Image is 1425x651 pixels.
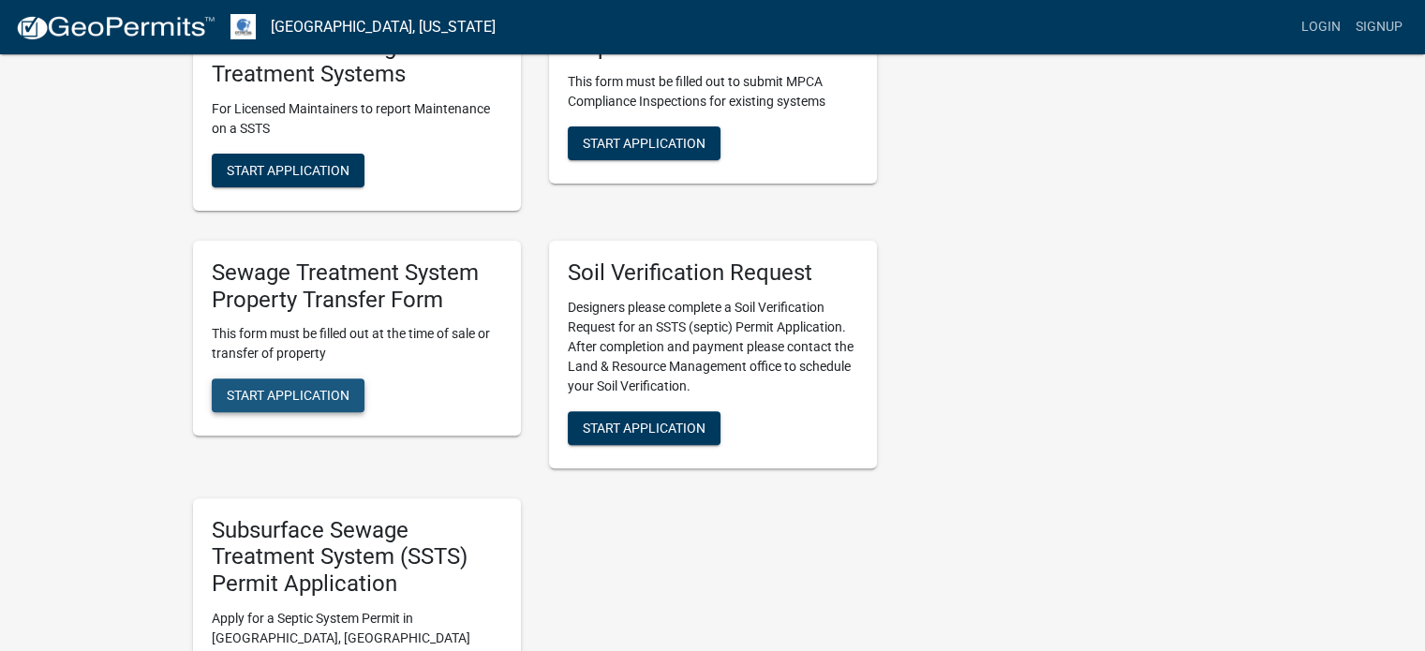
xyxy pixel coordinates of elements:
button: Start Application [568,126,720,160]
button: Start Application [568,411,720,445]
button: Start Application [212,154,364,187]
p: Designers please complete a Soil Verification Request for an SSTS (septic) Permit Application. Af... [568,298,858,396]
span: Start Application [227,162,349,177]
h5: Subsurface Sewage Treatment System (SSTS) Permit Application [212,517,502,598]
img: Otter Tail County, Minnesota [230,14,256,39]
p: Apply for a Septic System Permit in [GEOGRAPHIC_DATA], [GEOGRAPHIC_DATA] [212,609,502,648]
p: This form must be filled out to submit MPCA Compliance Inspections for existing systems [568,72,858,111]
a: Login [1294,9,1348,45]
a: Signup [1348,9,1410,45]
span: Start Application [583,135,705,150]
button: Start Application [212,378,364,412]
h5: Sewage Treatment System Property Transfer Form [212,259,502,314]
a: [GEOGRAPHIC_DATA], [US_STATE] [271,11,496,43]
p: This form must be filled out at the time of sale or transfer of property [212,324,502,363]
h5: Soil Verification Request [568,259,858,287]
span: Start Application [227,388,349,403]
p: For Licensed Maintainers to report Maintenance on a SSTS [212,99,502,139]
span: Start Application [583,420,705,435]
